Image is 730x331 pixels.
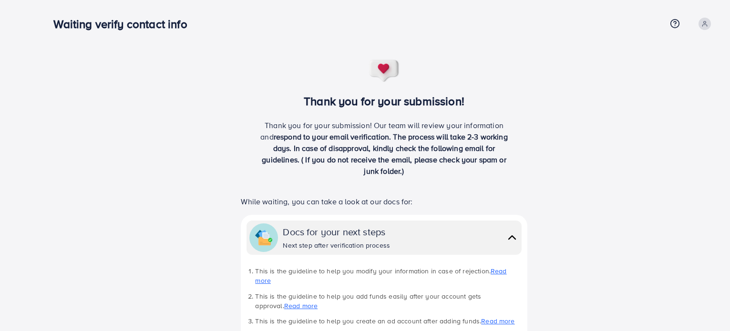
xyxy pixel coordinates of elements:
[283,241,390,250] div: Next step after verification process
[505,231,519,244] img: collapse
[225,94,543,108] h3: Thank you for your submission!
[283,225,390,239] div: Docs for your next steps
[241,196,527,207] p: While waiting, you can take a look at our docs for:
[262,131,508,176] span: respond to your email verification. The process will take 2-3 working days. In case of disapprova...
[255,229,272,246] img: collapse
[257,120,512,177] p: Thank you for your submission! Our team will review your information and
[255,291,521,311] li: This is the guideline to help you add funds easily after your account gets approval.
[255,266,521,286] li: This is the guideline to help you modify your information in case of rejection.
[255,266,506,285] a: Read more
[481,316,514,326] a: Read more
[369,59,400,83] img: success
[284,301,318,311] a: Read more
[255,316,521,326] li: This is the guideline to help you create an ad account after adding funds.
[53,17,195,31] h3: Waiting verify contact info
